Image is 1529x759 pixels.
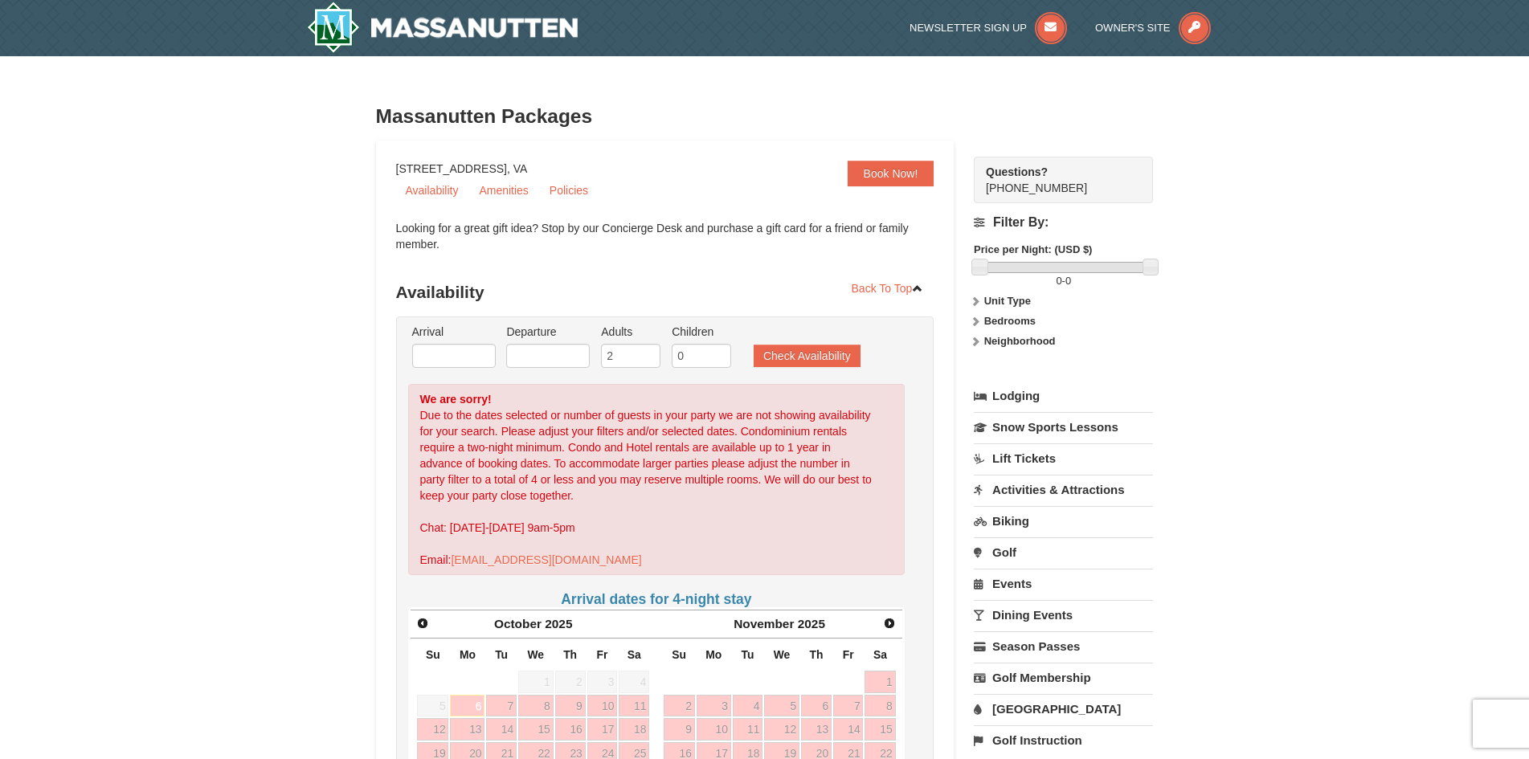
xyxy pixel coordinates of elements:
h4: Arrival dates for 4-night stay [408,591,906,607]
a: Lodging [974,382,1153,410]
a: Policies [540,178,598,202]
h4: Filter By: [974,215,1153,230]
a: Golf [974,537,1153,567]
a: 18 [619,718,649,741]
a: 15 [865,718,895,741]
a: Golf Membership [974,663,1153,692]
a: Snow Sports Lessons [974,412,1153,442]
label: Adults [601,324,660,340]
span: 2 [555,671,586,693]
a: 4 [733,695,763,717]
span: Wednesday [774,648,791,661]
span: Friday [596,648,607,661]
a: 3 [697,695,731,717]
a: 13 [450,718,484,741]
a: 12 [417,718,448,741]
a: 11 [619,695,649,717]
a: 12 [764,718,799,741]
a: [EMAIL_ADDRESS][DOMAIN_NAME] [451,553,641,566]
a: 8 [865,695,895,717]
span: Next [883,617,896,630]
span: Thursday [809,648,823,661]
span: Tuesday [741,648,754,661]
a: Next [878,612,901,635]
a: 9 [664,718,695,741]
a: 10 [587,695,618,717]
span: 2025 [798,617,825,630]
h3: Availability [396,276,934,308]
a: Dining Events [974,600,1153,630]
a: 15 [518,718,554,741]
a: Lift Tickets [974,443,1153,473]
span: Sunday [672,648,686,661]
a: 13 [801,718,832,741]
a: 6 [450,695,484,717]
span: Friday [843,648,854,661]
a: 16 [555,718,586,741]
a: 11 [733,718,763,741]
a: Massanutten Resort [307,2,578,53]
span: Prev [416,617,429,630]
span: Tuesday [495,648,508,661]
span: [PHONE_NUMBER] [986,164,1124,194]
a: 5 [764,695,799,717]
label: Arrival [412,324,496,340]
span: Newsletter Sign Up [910,22,1027,34]
span: 2025 [545,617,572,630]
a: Biking [974,506,1153,536]
a: 14 [486,718,517,741]
strong: Unit Type [984,295,1031,307]
strong: Neighborhood [984,335,1056,347]
h3: Massanutten Packages [376,100,1154,133]
a: 10 [697,718,731,741]
span: November [734,617,794,630]
span: 0 [1065,275,1071,287]
a: Owner's Site [1095,22,1211,34]
a: 1 [865,671,895,693]
a: Newsletter Sign Up [910,22,1067,34]
span: Monday [460,648,476,661]
label: Departure [506,324,590,340]
a: 7 [833,695,864,717]
span: Monday [705,648,722,661]
span: 5 [417,695,448,717]
strong: Price per Night: (USD $) [974,243,1092,255]
a: 14 [833,718,864,741]
img: Massanutten Resort Logo [307,2,578,53]
a: Availability [396,178,468,202]
span: Saturday [628,648,641,661]
span: 1 [518,671,554,693]
a: [GEOGRAPHIC_DATA] [974,694,1153,724]
a: Golf Instruction [974,725,1153,755]
a: Events [974,569,1153,598]
strong: We are sorry! [420,393,492,406]
span: 4 [619,671,649,693]
a: Back To Top [841,276,934,300]
a: Season Passes [974,631,1153,661]
a: 9 [555,695,586,717]
span: Wednesday [527,648,544,661]
a: Prev [412,612,435,635]
button: Check Availability [754,345,861,367]
div: Looking for a great gift idea? Stop by our Concierge Desk and purchase a gift card for a friend o... [396,220,934,268]
span: 3 [587,671,618,693]
a: 8 [518,695,554,717]
span: Saturday [873,648,887,661]
span: Thursday [563,648,577,661]
span: 0 [1056,275,1061,287]
label: - [974,273,1153,289]
a: 2 [664,695,695,717]
strong: Bedrooms [984,315,1036,327]
a: 7 [486,695,517,717]
a: Amenities [469,178,538,202]
span: Owner's Site [1095,22,1171,34]
span: Sunday [426,648,440,661]
div: Due to the dates selected or number of guests in your party we are not showing availability for y... [408,384,906,575]
a: 17 [587,718,618,741]
strong: Questions? [986,165,1048,178]
span: October [494,617,542,630]
a: 6 [801,695,832,717]
a: Activities & Attractions [974,475,1153,504]
a: Book Now! [848,161,934,186]
label: Children [672,324,731,340]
